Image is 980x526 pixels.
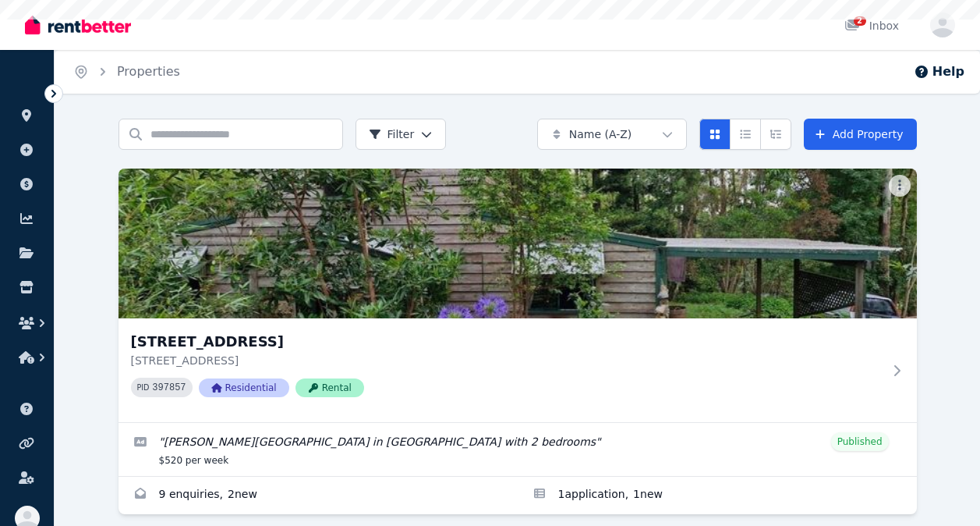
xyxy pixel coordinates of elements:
a: Applications for 173 Curramore Rd, Witta [518,477,917,514]
a: 173 Curramore Rd, Witta[STREET_ADDRESS][STREET_ADDRESS]PID 397857ResidentialRental [119,169,917,422]
a: Add Property [804,119,917,150]
span: Rental [295,379,364,397]
div: View options [699,119,791,150]
a: Edit listing: Bush Cabin House in Witta with 2 bedrooms [119,423,917,476]
nav: Breadcrumb [55,50,199,94]
button: More options [889,175,911,197]
h3: [STREET_ADDRESS] [131,331,883,353]
img: 173 Curramore Rd, Witta [119,169,917,318]
button: Expanded list view [760,119,791,150]
code: 397857 [152,382,186,393]
span: Name (A-Z) [569,126,632,142]
button: Help [914,62,964,81]
button: Name (A-Z) [537,119,687,150]
button: Compact list view [730,119,761,150]
small: PID [137,383,150,392]
span: Residential [199,379,289,397]
span: 2 [854,16,866,26]
span: Filter [369,126,415,142]
button: Filter [356,119,447,150]
div: Inbox [844,18,899,34]
a: Properties [117,64,180,79]
button: Card view [699,119,731,150]
p: [STREET_ADDRESS] [131,353,883,368]
img: RentBetter [25,13,131,37]
a: Enquiries for 173 Curramore Rd, Witta [119,477,518,514]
